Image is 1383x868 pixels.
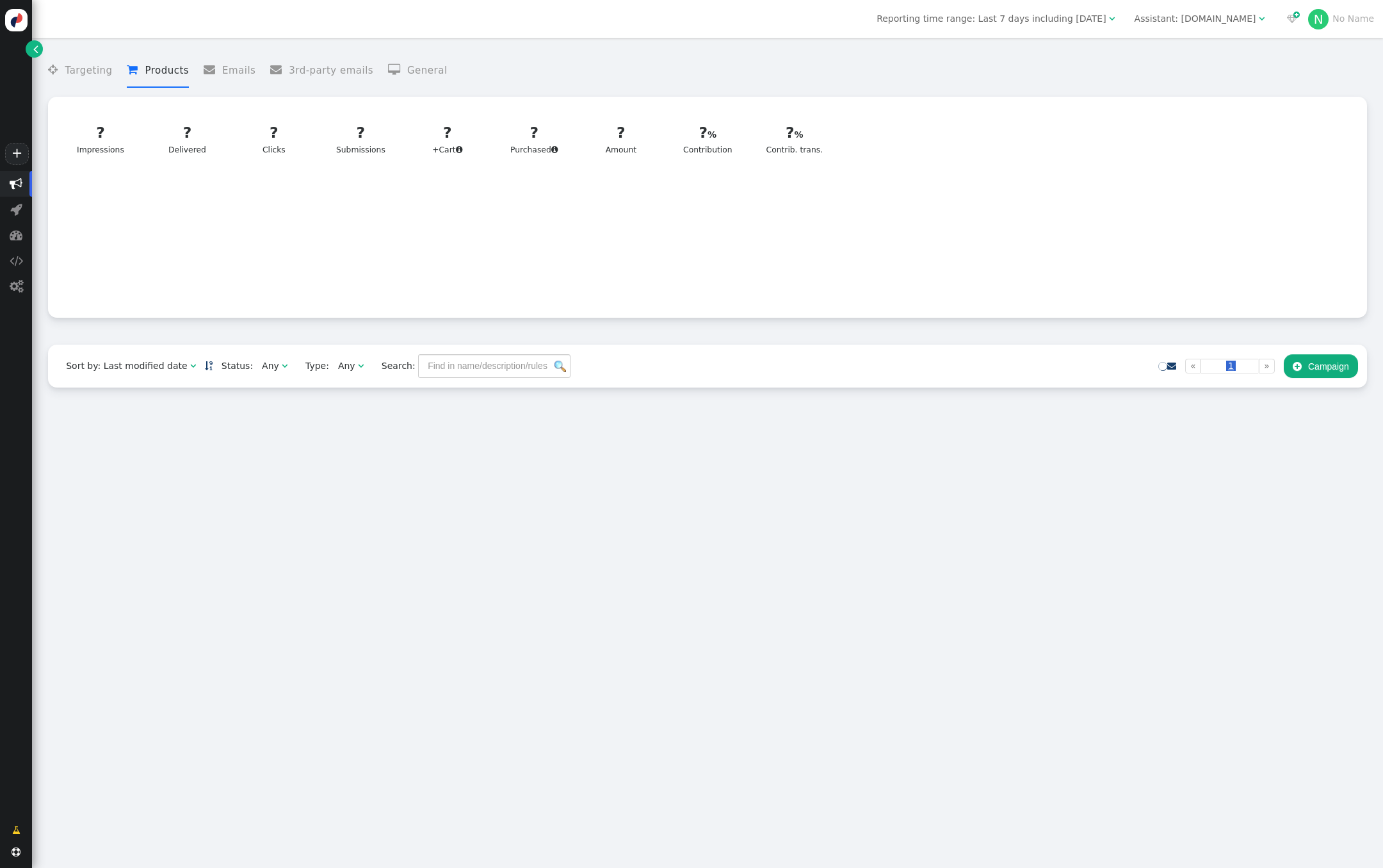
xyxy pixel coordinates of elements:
a:  [1167,361,1176,371]
span:  [456,145,463,154]
li: General [388,54,448,88]
div: ? [503,122,566,144]
div: Delivered [156,122,219,156]
li: Targeting [48,54,112,88]
span:  [12,824,20,837]
div: ? [590,122,653,144]
span: 1 [1226,361,1236,371]
div: N [1308,9,1329,29]
div: ? [329,122,392,144]
span:  [1287,14,1297,23]
a:  [26,40,43,58]
span: Search: [373,361,416,371]
span:  [10,177,22,190]
a: ?Purchased [495,114,574,164]
a: + [5,143,28,165]
a: » [1259,359,1275,373]
span:  [358,361,364,370]
span:  [48,64,65,76]
div: ? [416,122,480,144]
span:  [12,848,20,856]
span:  [10,254,23,267]
a: ?Contrib. trans. [755,114,834,164]
button: Campaign [1284,354,1358,377]
div: ? [243,122,306,144]
span: Status: [213,359,253,373]
div: Clicks [243,122,306,156]
div: Contrib. trans. [763,122,827,156]
span:  [1259,14,1265,23]
span:  [388,64,407,76]
a: ?Clicks [234,114,313,164]
div: Sort by: Last modified date [66,359,187,373]
span:  [33,42,38,56]
a: ?Contribution [668,114,747,164]
span:  [127,64,145,76]
span: Reporting time range: Last 7 days including [DATE] [877,13,1106,24]
div: Any [338,359,355,373]
input: Find in name/description/rules [418,354,570,377]
span:  [1167,361,1176,370]
a: ?Delivered [148,114,227,164]
span:  [10,203,22,216]
div: ? [763,122,827,144]
a:  [205,361,213,371]
li: 3rd-party emails [270,54,373,88]
span:  [190,361,196,370]
li: Emails [204,54,256,88]
div: Purchased [503,122,566,156]
a: NNo Name [1308,13,1374,24]
div: Assistant: [DOMAIN_NAME] [1135,12,1256,26]
a: « [1185,359,1201,373]
div: +Cart [416,122,480,156]
img: logo-icon.svg [5,9,28,31]
div: ? [676,122,740,144]
div: ? [69,122,133,144]
span: Sorted in descending order [205,361,213,370]
span:  [1293,361,1302,372]
div: Any [262,359,279,373]
span:  [551,145,558,154]
span:  [1109,14,1115,23]
a: ?Impressions [61,114,140,164]
span:  [282,361,287,370]
div: Submissions [329,122,392,156]
li: Products [127,54,189,88]
img: icon_search.png [554,361,566,372]
a: ?Amount [581,114,660,164]
span:  [204,64,222,76]
div: Amount [590,122,653,156]
span:  [10,229,22,242]
span:  [270,64,289,76]
span:  [10,280,23,293]
a:  [3,819,29,842]
a: ?Submissions [321,114,400,164]
div: Contribution [676,122,740,156]
div: ? [156,122,219,144]
div: Impressions [69,122,133,156]
a: ?+Cart [408,114,487,164]
span: Type: [296,359,329,373]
